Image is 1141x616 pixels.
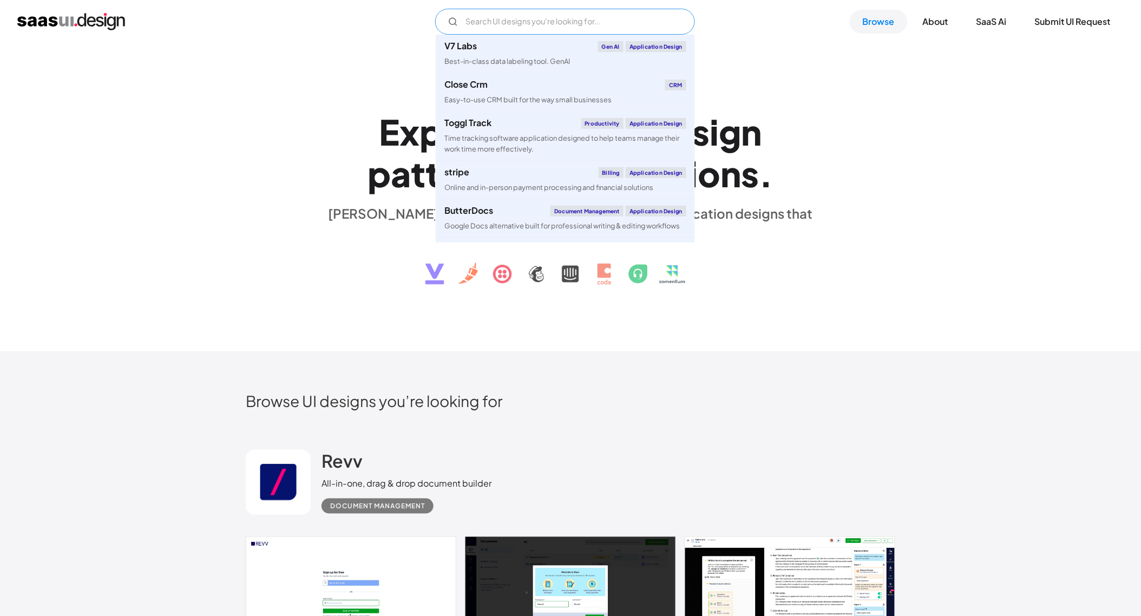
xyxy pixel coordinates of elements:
div: ButterDocs [445,206,494,215]
div: Google Docs alternative built for professional writing & editing workflows [445,221,680,231]
div: Productivity [581,118,624,129]
div: g [719,111,742,153]
a: Browse [850,10,908,34]
div: E [379,111,399,153]
div: t [425,153,440,194]
a: Submit UI Request [1022,10,1124,34]
div: Application Design [626,206,686,217]
img: text, icon, saas logo [406,238,735,294]
div: o [698,153,721,194]
div: Easy-to-use CRM built for the way small businesses [445,95,612,105]
a: Toggl TrackProductivityApplication DesignTime tracking software application designed to help team... [436,112,695,160]
div: x [399,111,419,153]
div: Best-in-class data labeling tool. GenAI [445,56,570,67]
div: Application Design [626,167,686,178]
div: p [419,111,443,153]
h2: Browse UI designs you’re looking for [246,391,895,410]
div: a [391,153,411,194]
div: Application Design [626,41,686,52]
a: SaaS Ai [963,10,1020,34]
div: Application Design [626,118,686,129]
div: Close Crm [445,80,488,89]
a: Revv [322,450,363,477]
div: t [411,153,425,194]
div: [PERSON_NAME] is a hand-picked collection of saas application designs that exhibit the best in cl... [322,205,819,238]
div: n [721,153,742,194]
a: klaviyoEmail MarketingApplication DesignCreate personalised customer experiences across email, SM... [436,238,695,286]
div: CRM [665,80,686,90]
a: home [17,13,125,30]
div: s [692,111,710,153]
a: About [910,10,961,34]
input: Search UI designs you're looking for... [435,9,695,35]
h1: Explore SaaS UI design patterns & interactions. [322,111,819,194]
a: stripeBillingApplication DesignOnline and in-person payment processing and financial solutions [436,161,695,199]
div: . [759,153,773,194]
div: All-in-one, drag & drop document builder [322,477,491,490]
div: n [742,111,762,153]
h2: Revv [322,450,363,471]
div: Online and in-person payment processing and financial solutions [445,182,654,193]
div: stripe [445,168,470,176]
a: V7 LabsGen AIApplication DesignBest-in-class data labeling tool. GenAI [436,35,695,73]
div: Billing [599,167,624,178]
div: i [710,111,719,153]
div: Document Management [550,206,624,217]
div: V7 Labs [445,42,477,50]
div: p [368,153,391,194]
div: s [742,153,759,194]
div: Toggl Track [445,119,492,127]
div: Gen AI [598,41,624,52]
a: ButterDocsDocument ManagementApplication DesignGoogle Docs alternative built for professional wri... [436,199,695,238]
div: Time tracking software application designed to help teams manage their work time more effectively. [445,133,686,154]
a: Close CrmCRMEasy-to-use CRM built for the way small businesses [436,73,695,112]
div: Document Management [330,500,425,513]
form: Email Form [435,9,695,35]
